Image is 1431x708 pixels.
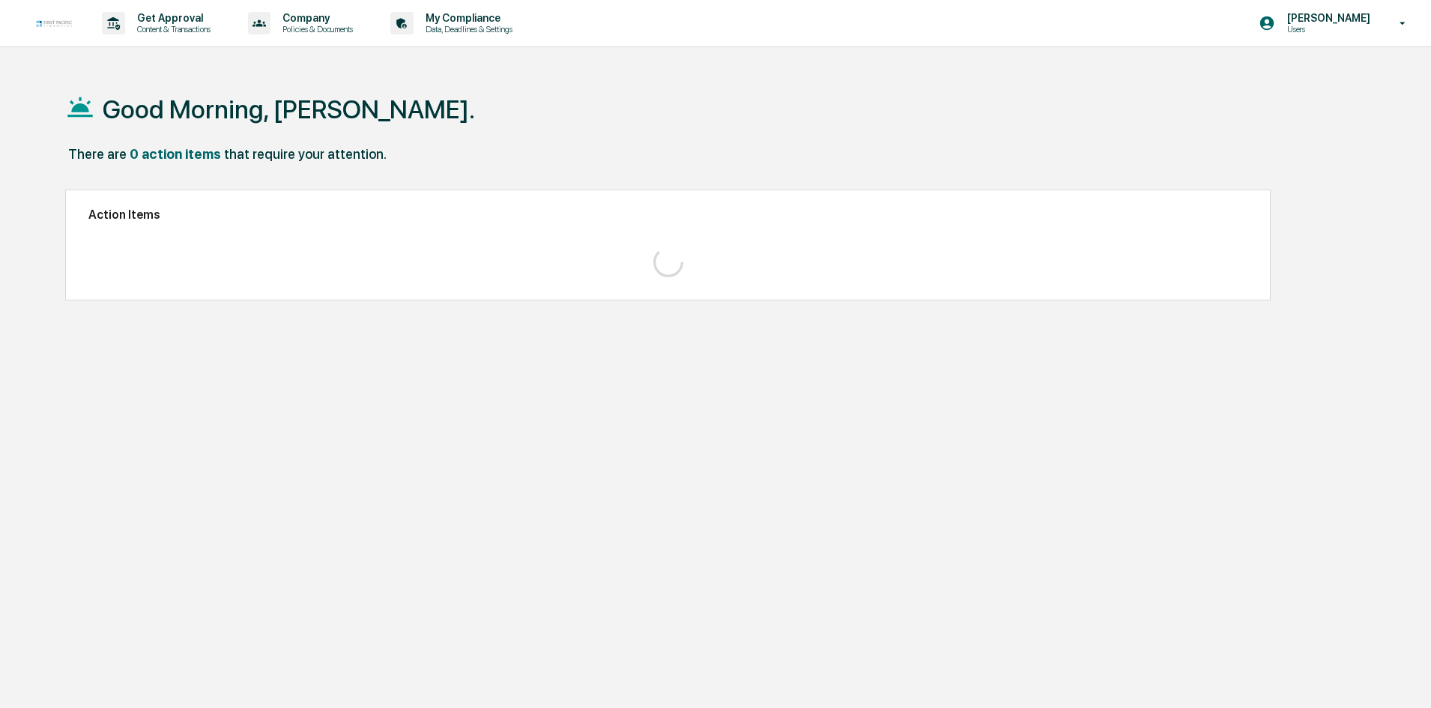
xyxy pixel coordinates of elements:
p: My Compliance [414,12,520,24]
div: 0 action items [130,146,221,162]
p: [PERSON_NAME] [1275,12,1378,24]
div: that require your attention. [224,146,387,162]
p: Users [1275,24,1378,34]
p: Policies & Documents [270,24,360,34]
p: Company [270,12,360,24]
p: Content & Transactions [125,24,218,34]
div: There are [68,146,127,162]
img: logo [36,19,72,26]
p: Data, Deadlines & Settings [414,24,520,34]
h1: Good Morning, [PERSON_NAME]. [103,94,475,124]
p: Get Approval [125,12,218,24]
h2: Action Items [88,208,1247,222]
